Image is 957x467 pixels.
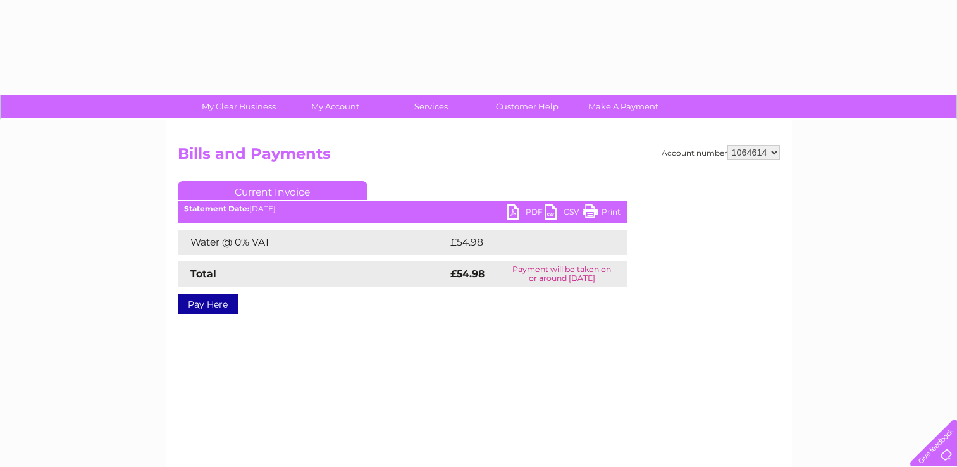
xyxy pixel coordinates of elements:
a: Services [379,95,483,118]
a: Make A Payment [571,95,676,118]
td: Water @ 0% VAT [178,230,447,255]
a: CSV [545,204,583,223]
strong: Total [190,268,216,280]
a: My Clear Business [187,95,291,118]
td: Payment will be taken on or around [DATE] [497,261,627,287]
strong: £54.98 [450,268,485,280]
a: Current Invoice [178,181,367,200]
td: £54.98 [447,230,602,255]
h2: Bills and Payments [178,145,780,169]
a: Pay Here [178,294,238,314]
div: [DATE] [178,204,627,213]
a: Customer Help [475,95,579,118]
a: PDF [507,204,545,223]
div: Account number [662,145,780,160]
a: My Account [283,95,387,118]
b: Statement Date: [184,204,249,213]
a: Print [583,204,621,223]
